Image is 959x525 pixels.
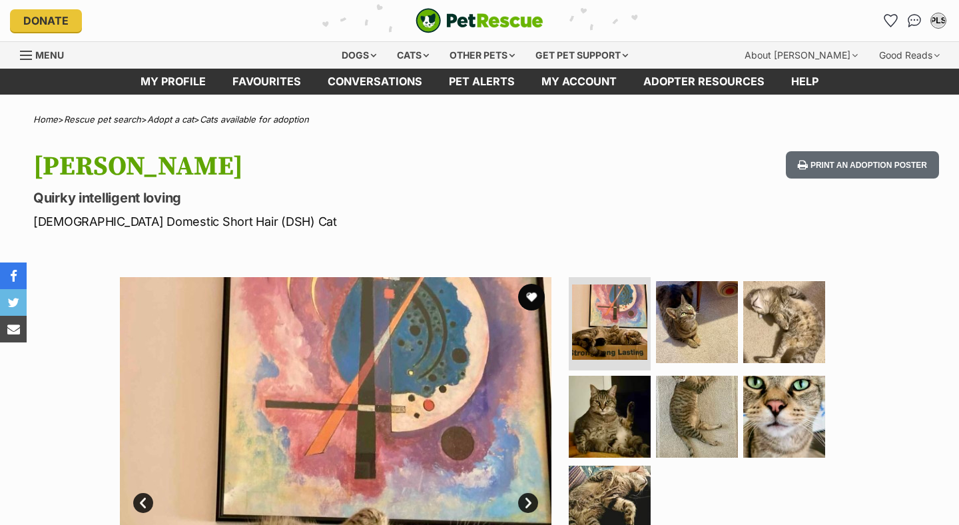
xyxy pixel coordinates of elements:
[735,42,867,69] div: About [PERSON_NAME]
[932,14,945,27] div: PLS
[416,8,543,33] img: logo-cat-932fe2b9b8326f06289b0f2fb663e598f794de774fb13d1741a6617ecf9a85b4.svg
[200,114,309,125] a: Cats available for adoption
[127,69,219,95] a: My profile
[528,69,630,95] a: My account
[332,42,386,69] div: Dogs
[743,281,825,363] img: Photo of Boris
[436,69,528,95] a: Pet alerts
[778,69,832,95] a: Help
[388,42,438,69] div: Cats
[416,8,543,33] a: PetRescue
[880,10,901,31] a: Favourites
[904,10,925,31] a: Conversations
[440,42,524,69] div: Other pets
[20,42,73,66] a: Menu
[33,189,585,207] p: Quirky intelligent loving
[656,281,738,363] img: Photo of Boris
[572,284,647,360] img: Photo of Boris
[630,69,778,95] a: Adopter resources
[518,493,538,513] a: Next
[314,69,436,95] a: conversations
[569,376,651,458] img: Photo of Boris
[908,14,922,27] img: chat-41dd97257d64d25036548639549fe6c8038ab92f7586957e7f3b1b290dea8141.svg
[35,49,64,61] span: Menu
[219,69,314,95] a: Favourites
[133,493,153,513] a: Prev
[10,9,82,32] a: Donate
[33,213,585,231] p: [DEMOGRAPHIC_DATA] Domestic Short Hair (DSH) Cat
[786,151,939,179] button: Print an adoption poster
[928,10,949,31] button: My account
[526,42,637,69] div: Get pet support
[64,114,141,125] a: Rescue pet search
[880,10,949,31] ul: Account quick links
[33,114,58,125] a: Home
[743,376,825,458] img: Photo of Boris
[33,151,585,182] h1: [PERSON_NAME]
[147,114,194,125] a: Adopt a cat
[518,284,545,310] button: favourite
[656,376,738,458] img: Photo of Boris
[870,42,949,69] div: Good Reads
